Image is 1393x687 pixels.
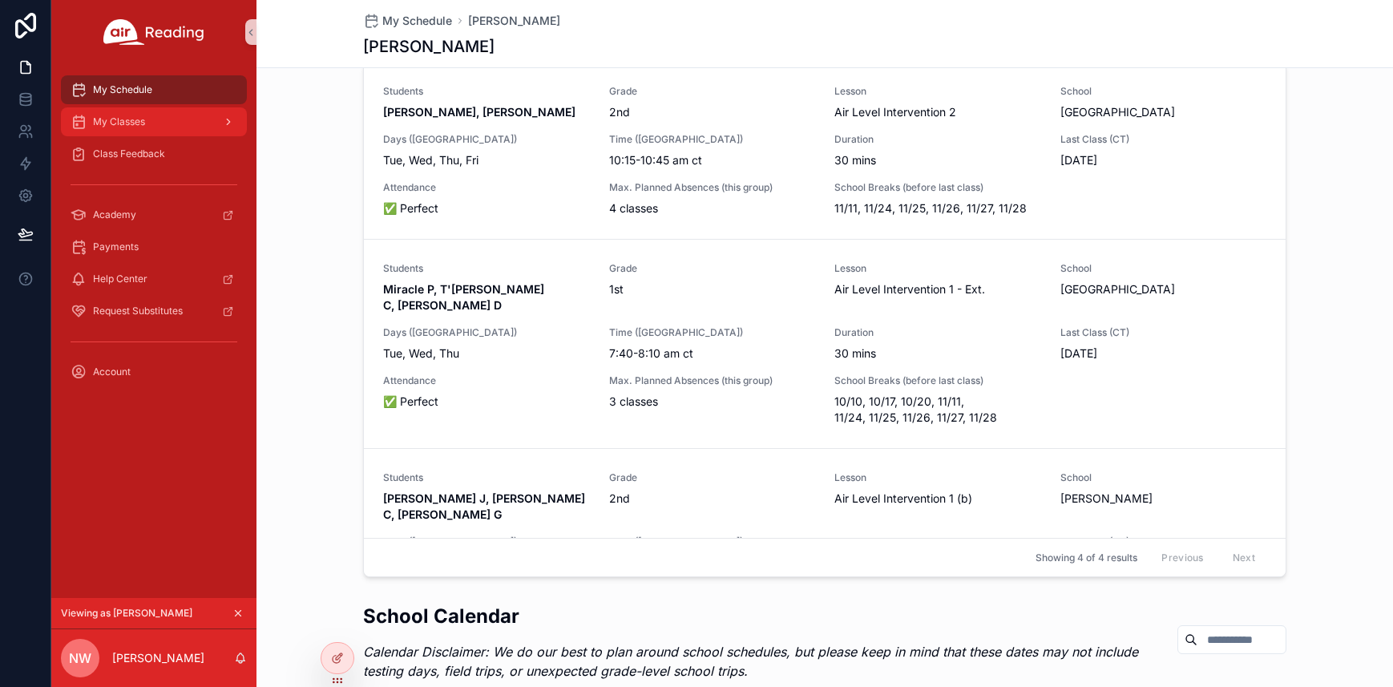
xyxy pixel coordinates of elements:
h2: School Calendar [363,603,1165,629]
span: Grade [609,262,816,275]
a: My Schedule [61,75,247,104]
span: 30 mins [834,346,1041,362]
span: Air Level Intervention 2 [834,104,1041,120]
em: Calendar Disclaimer: We do our best to plan around school schedules, but please keep in mind that... [363,644,1138,679]
span: 7:40-8:10 am ct [609,346,816,362]
span: Days ([GEOGRAPHIC_DATA]) [383,326,590,339]
span: Grade [609,85,816,98]
span: Time ([GEOGRAPHIC_DATA]) [609,326,816,339]
h1: [PERSON_NAME] [363,35,495,58]
span: [DATE] [1060,152,1267,168]
span: Request Substitutes [93,305,183,317]
span: [GEOGRAPHIC_DATA] [1060,281,1267,297]
span: 11/11, 11/24, 11/25, 11/26, 11/27, 11/28 [834,200,1041,216]
span: Max. Planned Absences (this group) [609,374,816,387]
span: Days ([GEOGRAPHIC_DATA]) [383,133,590,146]
img: App logo [103,19,204,45]
strong: Miracle P, T'[PERSON_NAME] C, [PERSON_NAME] D [383,282,547,312]
span: Attendance [383,181,590,194]
span: Duration [834,535,1041,548]
span: Time ([GEOGRAPHIC_DATA]) [609,535,816,548]
span: 4 classes [609,200,816,216]
p: [PERSON_NAME] [112,650,204,666]
span: Max. Planned Absences (this group) [609,181,816,194]
strong: [PERSON_NAME], [PERSON_NAME] [383,105,575,119]
span: [DATE] [1060,346,1267,362]
span: Lesson [834,471,1041,484]
span: School [1060,471,1267,484]
span: My Schedule [382,13,452,29]
span: Students [383,262,590,275]
span: [PERSON_NAME] [1060,491,1267,507]
span: Help Center [93,273,147,285]
a: [PERSON_NAME] [468,13,560,29]
span: Showing 4 of 4 results [1036,551,1137,564]
a: Class Feedback [61,139,247,168]
span: Lesson [834,85,1041,98]
span: Academy [93,208,136,221]
span: Account [93,366,131,378]
span: ✅ Perfect [383,200,590,216]
span: Duration [834,326,1041,339]
a: My Classes [61,107,247,136]
a: My Schedule [363,13,452,29]
span: Lesson [834,262,1041,275]
strong: [PERSON_NAME] J, [PERSON_NAME] C, [PERSON_NAME] G [383,491,588,521]
a: Academy [61,200,247,229]
a: Payments [61,232,247,261]
a: Account [61,358,247,386]
span: Last Class (CT) [1060,133,1267,146]
span: Tue, Wed, Thu [383,346,590,362]
span: Time ([GEOGRAPHIC_DATA]) [609,133,816,146]
span: School Breaks (before last class) [834,181,1041,194]
span: 10:15-10:45 am ct [609,152,816,168]
span: 30 mins [834,152,1041,168]
span: 2nd [609,104,816,120]
span: Days ([GEOGRAPHIC_DATA]) [383,535,590,548]
span: 2nd [609,491,816,507]
span: Last Class (CT) [1060,326,1267,339]
span: NW [69,649,91,668]
div: scrollable content [51,64,256,407]
span: 1st [609,281,816,297]
span: Grade [609,471,816,484]
span: Viewing as [PERSON_NAME] [61,607,192,620]
span: 3 classes [609,394,816,410]
span: Air Level Intervention 1 (b) [834,491,1041,507]
span: Attendance [383,374,590,387]
span: Class Feedback [93,148,165,160]
span: School [1060,85,1267,98]
span: [GEOGRAPHIC_DATA] [1060,104,1267,120]
a: Help Center [61,265,247,293]
span: Last Class (CT) [1060,535,1267,548]
span: My Schedule [93,83,152,96]
span: 10/10, 10/17, 10/20, 11/11, 11/24, 11/25, 11/26, 11/27, 11/28 [834,394,1041,426]
span: Air Level Intervention 1 - Ext. [834,281,1041,297]
span: School [1060,262,1267,275]
a: Request Substitutes [61,297,247,325]
span: Payments [93,240,139,253]
span: ✅ Perfect [383,394,590,410]
span: Duration [834,133,1041,146]
span: Tue, Wed, Thu, Fri [383,152,590,168]
span: Students [383,85,590,98]
span: School Breaks (before last class) [834,374,1041,387]
span: My Classes [93,115,145,128]
span: Students [383,471,590,484]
